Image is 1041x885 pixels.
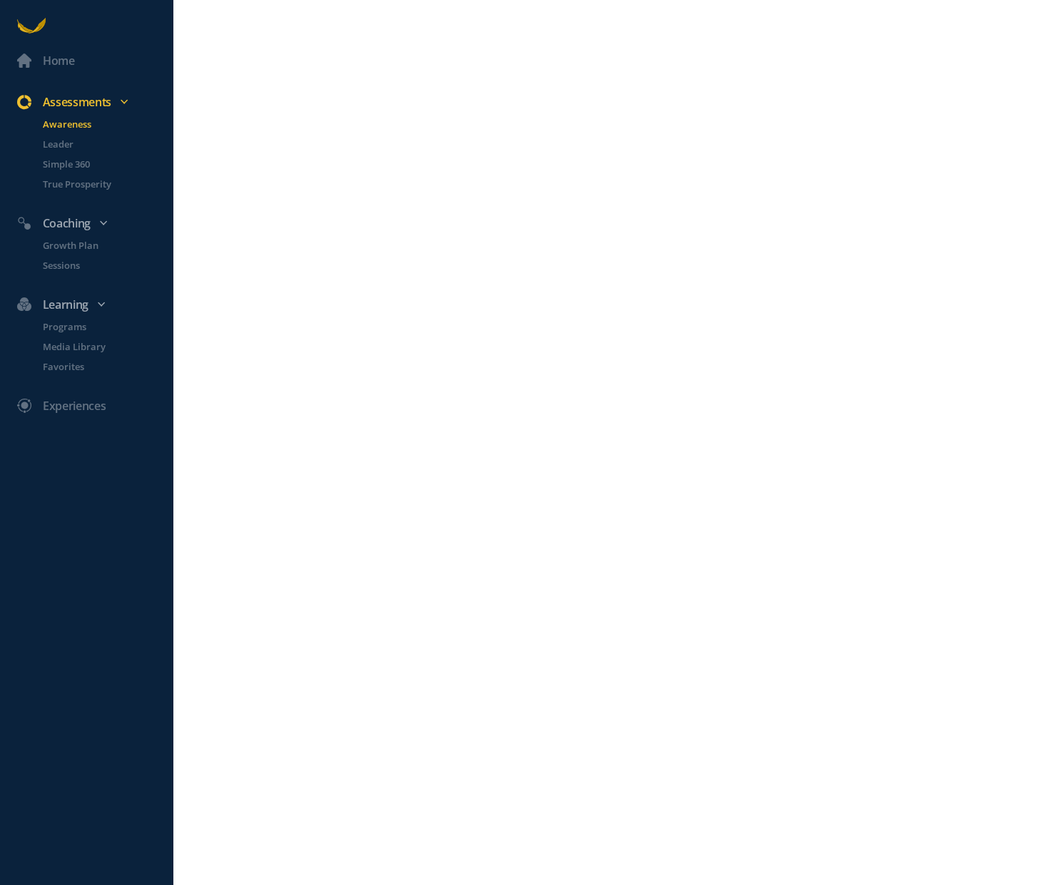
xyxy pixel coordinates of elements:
div: Coaching [9,214,179,232]
p: True Prosperity [43,177,171,191]
div: Home [43,51,75,70]
p: Sessions [43,258,171,272]
p: Media Library [43,339,171,354]
p: Favorites [43,359,171,374]
div: Learning [9,295,179,314]
a: True Prosperity [26,177,173,191]
a: Media Library [26,339,173,354]
a: Leader [26,137,173,151]
a: Favorites [26,359,173,374]
p: Growth Plan [43,238,171,252]
a: Programs [26,319,173,334]
p: Awareness [43,117,171,131]
p: Leader [43,137,171,151]
a: Sessions [26,258,173,272]
p: Simple 360 [43,157,171,171]
a: Simple 360 [26,157,173,171]
a: Growth Plan [26,238,173,252]
div: Experiences [43,397,106,415]
p: Programs [43,319,171,334]
div: Assessments [9,93,179,111]
a: Awareness [26,117,173,131]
